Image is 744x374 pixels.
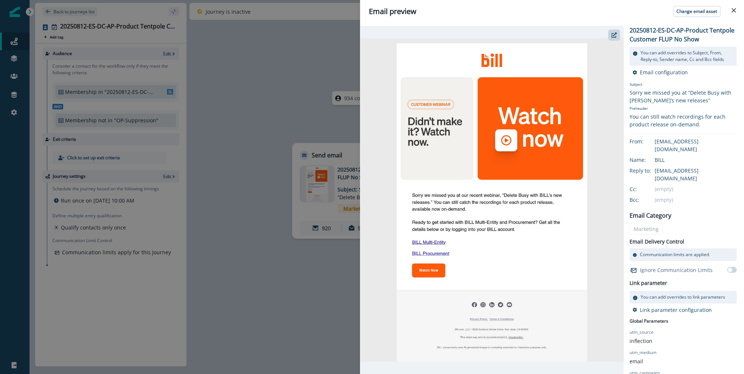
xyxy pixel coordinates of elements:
[630,185,666,193] div: Cc:
[630,89,737,104] div: Sorry we missed you at “Delete Busy with [PERSON_NAME]’s new releases”
[641,50,734,63] p: You can add overrides to Subject, From, Reply-to, Sender name, Cc and Bcc fields
[655,196,737,204] div: (empty)
[630,211,671,220] p: Email Category
[676,9,717,14] p: Change email asset
[640,251,710,258] p: Communication limits are applied.
[655,185,737,193] div: (empty)
[673,6,720,17] button: Change email asset
[630,26,737,44] p: 20250812-ES-DC-AP-Product Tentpole Customer FLUP No Show
[632,69,688,76] button: Email configuration
[655,156,737,164] div: BILL
[728,4,740,16] button: Close
[630,279,667,288] h2: Link parameter
[655,167,737,182] div: [EMAIL_ADDRESS][DOMAIN_NAME]
[630,316,668,324] p: Global Parameters
[630,137,666,145] div: From:
[640,306,712,313] p: Link parameter configuration
[630,329,654,336] p: utm_source
[655,137,737,153] div: [EMAIL_ADDRESS][DOMAIN_NAME]
[630,238,684,245] p: Email Delivery Control
[630,196,666,204] div: Bcc:
[630,104,737,113] p: Preheader
[640,69,688,76] p: Email configuration
[630,337,652,345] p: inflection
[640,266,713,274] p: Ignore Communication Limits
[630,113,737,128] div: You can still watch recordings for each product release on-demand.
[630,82,737,89] p: Subject
[360,38,624,362] img: email asset unavailable
[630,156,666,164] div: Name:
[641,294,725,300] p: You can add overrides to link parameters
[630,167,666,174] div: Reply to:
[369,6,735,17] div: Email preview
[630,349,656,356] p: utm_medium
[632,306,712,313] button: Link parameter configuration
[630,357,643,365] p: email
